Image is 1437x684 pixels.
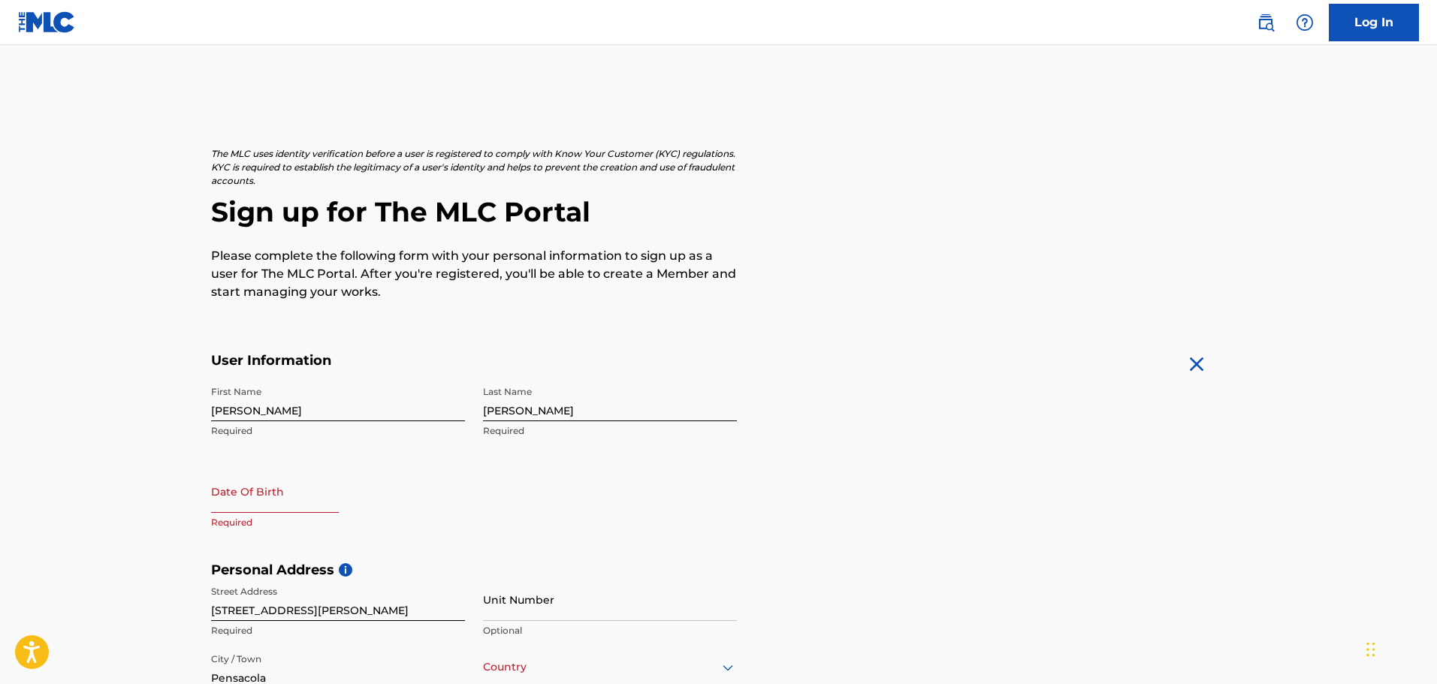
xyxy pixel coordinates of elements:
[1185,352,1209,376] img: close
[211,562,1227,579] h5: Personal Address
[211,352,737,369] h5: User Information
[1290,8,1320,38] div: Help
[1296,14,1314,32] img: help
[1257,14,1275,32] img: search
[211,195,1227,229] h2: Sign up for The MLC Portal
[211,424,465,438] p: Required
[339,563,352,577] span: i
[211,147,737,188] p: The MLC uses identity verification before a user is registered to comply with Know Your Customer ...
[1251,8,1281,38] a: Public Search
[211,624,465,637] p: Required
[1362,612,1437,684] iframe: Chat Widget
[211,247,737,301] p: Please complete the following form with your personal information to sign up as a user for The ML...
[483,424,737,438] p: Required
[211,516,465,529] p: Required
[18,11,76,33] img: MLC Logo
[1329,4,1419,41] a: Log In
[483,624,737,637] p: Optional
[1366,627,1375,672] div: Drag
